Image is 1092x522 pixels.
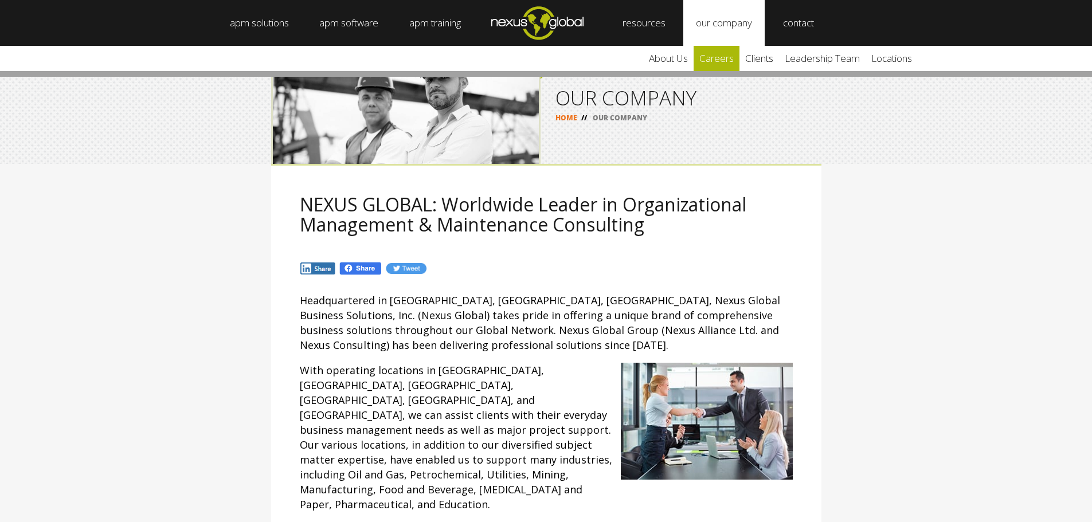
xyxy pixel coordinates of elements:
span: Headquartered in [GEOGRAPHIC_DATA], [GEOGRAPHIC_DATA], [GEOGRAPHIC_DATA], Nexus Global Business S... [300,293,780,352]
img: Fb.png [339,261,382,276]
a: clients [739,46,779,71]
img: Tw.jpg [385,262,426,275]
h1: OUR COMPANY [555,88,807,108]
a: about us [643,46,694,71]
a: careers [694,46,739,71]
img: iStock_000019435510XSmall [621,363,793,480]
span: With operating locations in [GEOGRAPHIC_DATA], [GEOGRAPHIC_DATA], [GEOGRAPHIC_DATA], [GEOGRAPHIC_... [300,363,612,511]
a: locations [866,46,918,71]
a: leadership team [779,46,866,71]
span: // [577,113,591,123]
a: HOME [555,113,577,123]
h2: NEXUS GLOBAL: Worldwide Leader in Organizational Management & Maintenance Consulting [300,194,793,234]
img: In.jpg [300,262,336,275]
